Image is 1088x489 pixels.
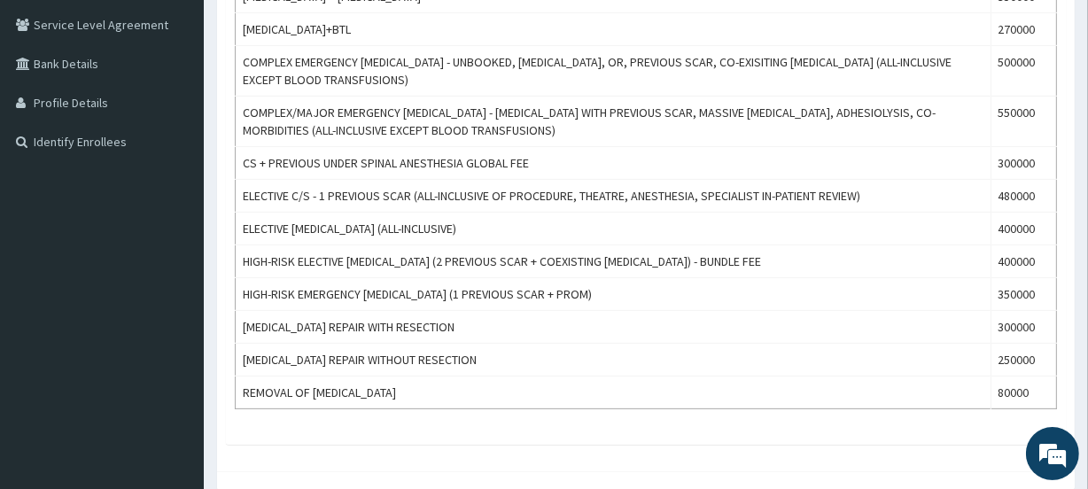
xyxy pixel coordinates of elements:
td: 300000 [991,147,1057,180]
td: 250000 [991,344,1057,376]
td: 550000 [991,97,1057,147]
td: 80000 [991,376,1057,409]
textarea: Type your message and hit 'Enter' [9,312,338,374]
span: We're online! [103,137,245,316]
td: HIGH-RISK ELECTIVE [MEDICAL_DATA] (2 PREVIOUS SCAR + COEXISTING [MEDICAL_DATA]) - BUNDLE FEE [236,245,991,278]
td: 350000 [991,278,1057,311]
td: ELECTIVE [MEDICAL_DATA] (ALL-INCLUSIVE) [236,213,991,245]
td: REMOVAL OF [MEDICAL_DATA] [236,376,991,409]
td: 400000 [991,213,1057,245]
td: HIGH-RISK EMERGENCY [MEDICAL_DATA] (1 PREVIOUS SCAR + PROM) [236,278,991,311]
td: 500000 [991,46,1057,97]
td: 270000 [991,13,1057,46]
td: 480000 [991,180,1057,213]
img: d_794563401_company_1708531726252_794563401 [33,89,72,133]
td: 300000 [991,311,1057,344]
td: COMPLEX/MAJOR EMERGENCY [MEDICAL_DATA] - [MEDICAL_DATA] WITH PREVIOUS SCAR, MASSIVE [MEDICAL_DATA... [236,97,991,147]
td: [MEDICAL_DATA] REPAIR WITHOUT RESECTION [236,344,991,376]
td: [MEDICAL_DATA] REPAIR WITH RESECTION [236,311,991,344]
td: 400000 [991,245,1057,278]
td: [MEDICAL_DATA]+BTL [236,13,991,46]
td: CS + PREVIOUS UNDER SPINAL ANESTHESIA GLOBAL FEE [236,147,991,180]
div: Minimize live chat window [291,9,333,51]
div: Chat with us now [92,99,298,122]
td: COMPLEX EMERGENCY [MEDICAL_DATA] - UNBOOKED, [MEDICAL_DATA], OR, PREVIOUS SCAR, CO-EXISITING [MED... [236,46,991,97]
td: ELECTIVE C/S - 1 PREVIOUS SCAR (ALL-INCLUSIVE OF PROCEDURE, THEATRE, ANESTHESIA, SPECIALIST IN-PA... [236,180,991,213]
